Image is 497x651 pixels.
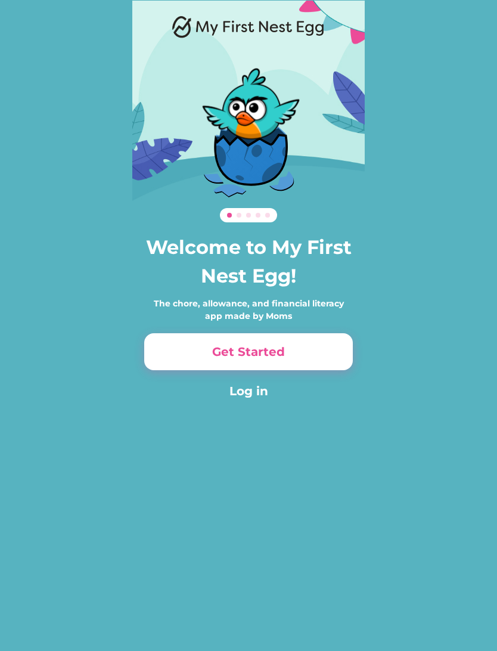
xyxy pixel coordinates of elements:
[144,297,353,323] div: The chore, allowance, and financial literacy app made by Moms
[144,233,353,290] h3: Welcome to My First Nest Egg!
[172,15,325,39] img: Logo.png
[175,49,322,197] img: Dino.svg
[144,333,353,370] button: Get Started
[144,382,353,400] button: Log in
